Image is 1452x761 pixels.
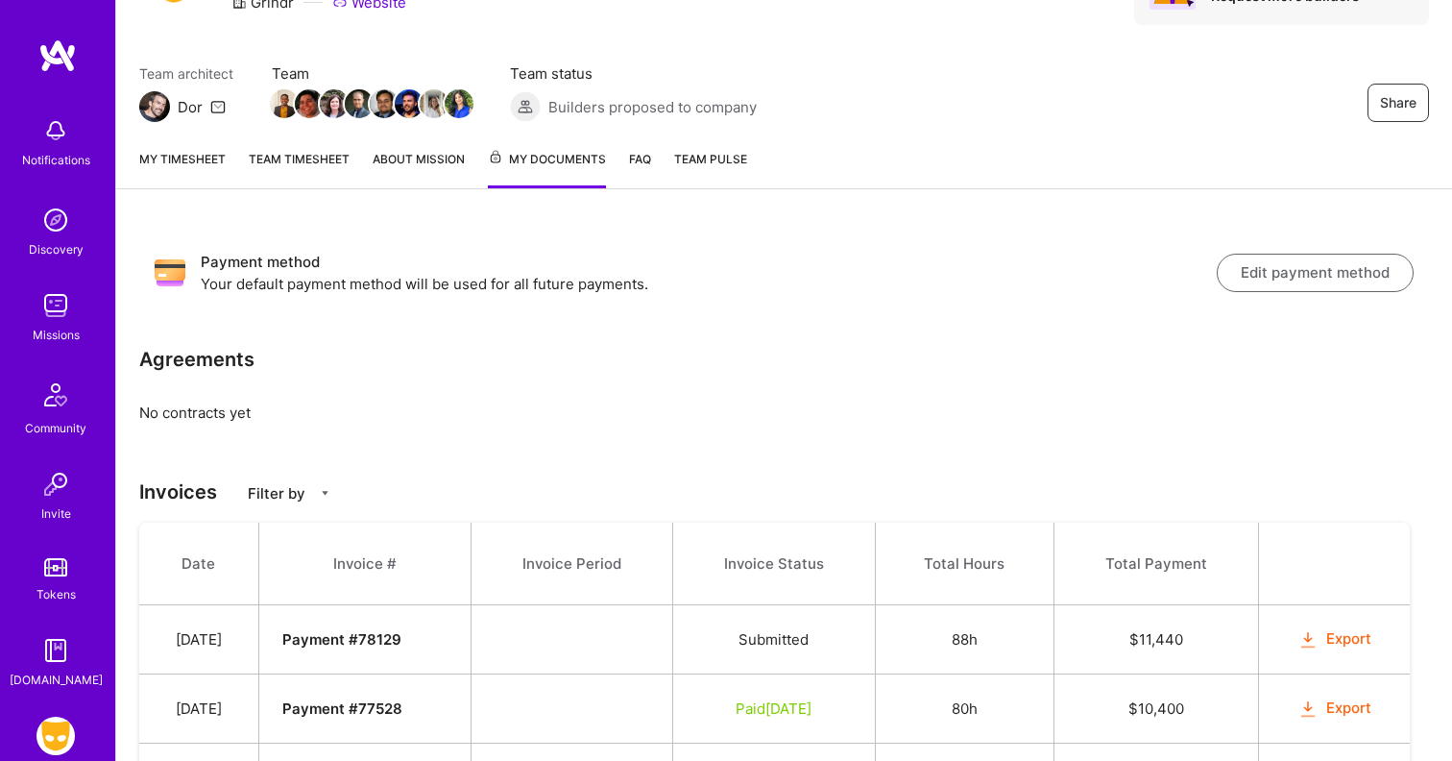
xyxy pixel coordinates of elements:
[32,717,80,755] a: Grindr: Data + FE + CyberSecurity + QA
[1297,698,1372,720] button: Export
[1380,93,1416,112] span: Share
[155,258,185,288] img: Payment method
[445,89,473,118] img: Team Member Avatar
[397,87,422,120] a: Team Member Avatar
[139,675,258,744] td: [DATE]
[36,465,75,503] img: Invite
[1297,628,1372,651] button: Export
[38,38,77,73] img: logo
[33,372,79,418] img: Community
[36,717,75,755] img: Grindr: Data + FE + CyberSecurity + QA
[33,325,80,345] div: Missions
[282,630,401,649] strong: Payment # 78129
[510,63,757,84] span: Team status
[272,63,472,84] span: Team
[139,605,258,675] td: [DATE]
[29,239,84,259] div: Discovery
[672,523,875,605] th: Invoice Status
[270,89,299,118] img: Team Member Avatar
[210,99,226,114] i: icon Mail
[736,700,811,718] span: Paid [DATE]
[1297,699,1319,721] i: icon OrangeDownload
[875,675,1053,744] td: 80h
[345,89,374,118] img: Team Member Avatar
[347,87,372,120] a: Team Member Avatar
[297,87,322,120] a: Team Member Avatar
[1297,629,1319,651] i: icon OrangeDownload
[1367,84,1429,122] button: Share
[22,150,90,170] div: Notifications
[295,89,324,118] img: Team Member Avatar
[510,91,541,122] img: Builders proposed to company
[139,348,254,371] h3: Agreements
[629,149,651,188] a: FAQ
[36,111,75,150] img: bell
[471,523,672,605] th: Invoice Period
[422,87,447,120] a: Team Member Avatar
[322,87,347,120] a: Team Member Avatar
[1053,523,1259,605] th: Total Payment
[875,605,1053,675] td: 88h
[395,89,423,118] img: Team Member Avatar
[201,251,1217,274] h3: Payment method
[44,558,67,577] img: tokens
[370,89,399,118] img: Team Member Avatar
[488,149,606,170] span: My Documents
[373,149,465,188] a: About Mission
[258,523,471,605] th: Invoice #
[36,584,76,604] div: Tokens
[488,149,606,188] a: My Documents
[139,480,1429,503] h3: Invoices
[674,149,747,188] a: Team Pulse
[548,97,757,117] span: Builders proposed to company
[372,87,397,120] a: Team Member Avatar
[139,523,258,605] th: Date
[320,89,349,118] img: Team Member Avatar
[36,286,75,325] img: teamwork
[178,97,203,117] div: Dor
[447,87,472,120] a: Team Member Avatar
[139,149,226,188] a: My timesheet
[139,63,233,84] span: Team architect
[738,630,809,649] span: Submitted
[248,483,305,503] p: Filter by
[249,149,350,188] a: Team timesheet
[36,631,75,670] img: guide book
[25,418,86,438] div: Community
[36,201,75,239] img: discovery
[319,487,331,500] i: icon CaretDown
[1217,254,1414,292] button: Edit payment method
[282,700,402,718] strong: Payment # 77528
[1053,605,1259,675] td: $ 11,440
[420,89,448,118] img: Team Member Avatar
[139,91,170,122] img: Team Architect
[272,87,297,120] a: Team Member Avatar
[10,670,103,690] div: [DOMAIN_NAME]
[875,523,1053,605] th: Total Hours
[1053,675,1259,744] td: $ 10,400
[41,503,71,524] div: Invite
[201,274,1217,294] p: Your default payment method will be used for all future payments.
[674,152,747,166] span: Team Pulse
